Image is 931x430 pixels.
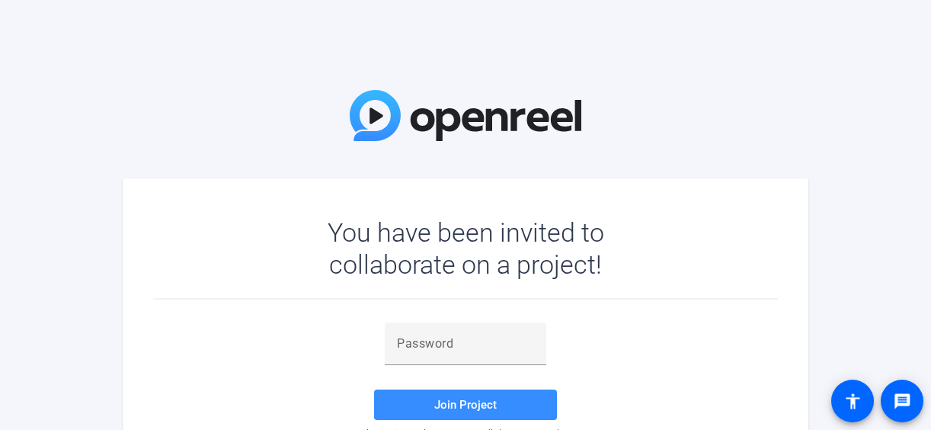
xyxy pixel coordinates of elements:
span: Join Project [434,398,497,412]
img: OpenReel Logo [350,90,581,141]
mat-icon: message [893,392,911,410]
input: Password [397,335,534,353]
button: Join Project [374,390,557,420]
mat-icon: accessibility [843,392,862,410]
div: You have been invited to collaborate on a project! [283,217,648,281]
